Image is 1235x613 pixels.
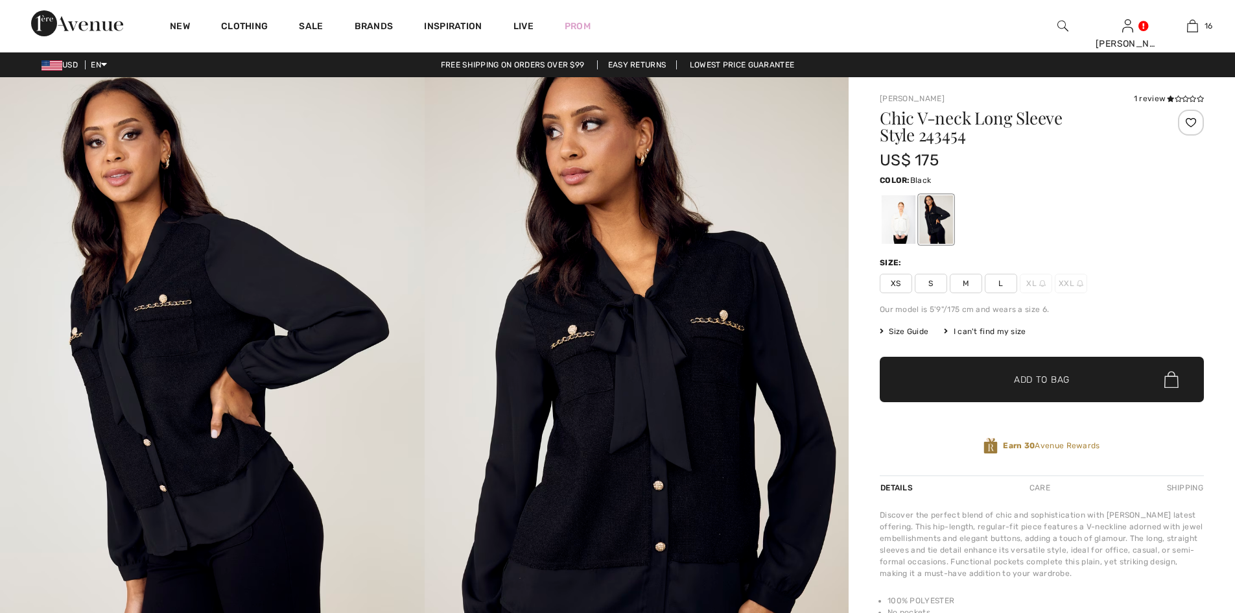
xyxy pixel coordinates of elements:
div: Details [880,476,916,499]
a: Free shipping on orders over $99 [430,60,595,69]
a: Brands [355,21,394,34]
a: Sign In [1122,19,1133,32]
span: XL [1020,274,1052,293]
div: Size: [880,257,904,269]
div: Our model is 5'9"/175 cm and wears a size 6. [880,304,1204,315]
img: My Info [1122,18,1133,34]
span: Inspiration [424,21,482,34]
div: I can't find my size [944,326,1026,337]
span: USD [41,60,83,69]
a: Clothing [221,21,268,34]
span: L [985,274,1017,293]
span: Avenue Rewards [1003,440,1100,451]
iframe: Opens a widget where you can chat to one of our agents [1153,516,1222,548]
span: Black [910,176,932,185]
span: 16 [1205,20,1213,32]
div: Discover the perfect blend of chic and sophistication with [PERSON_NAME] latest offering. This hi... [880,509,1204,579]
div: Care [1018,476,1061,499]
img: ring-m.svg [1039,280,1046,287]
span: M [950,274,982,293]
img: US Dollar [41,60,62,71]
img: Avenue Rewards [983,437,998,455]
img: My Bag [1187,18,1198,34]
a: Lowest Price Guarantee [679,60,805,69]
img: Bag.svg [1164,371,1179,388]
div: Black [919,195,953,244]
span: Add to Bag [1014,373,1070,387]
a: Live [513,19,534,33]
button: Add to Bag [880,357,1204,402]
img: 1ère Avenue [31,10,123,36]
a: 16 [1160,18,1224,34]
div: Shipping [1164,476,1204,499]
div: [PERSON_NAME] [1096,37,1159,51]
img: search the website [1057,18,1068,34]
strong: Earn 30 [1003,441,1035,450]
span: XXL [1055,274,1087,293]
span: Size Guide [880,326,928,337]
div: Off White [882,195,915,244]
span: S [915,274,947,293]
a: Easy Returns [597,60,677,69]
a: New [170,21,190,34]
span: EN [91,60,107,69]
a: Sale [299,21,323,34]
a: Prom [565,19,591,33]
span: Color: [880,176,910,185]
li: 100% POLYESTER [888,595,1204,607]
img: ring-m.svg [1077,280,1083,287]
h1: Chic V-neck Long Sleeve Style 243454 [880,110,1150,143]
span: XS [880,274,912,293]
span: US$ 175 [880,151,939,169]
div: 1 review [1134,93,1204,104]
a: [PERSON_NAME] [880,94,945,103]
